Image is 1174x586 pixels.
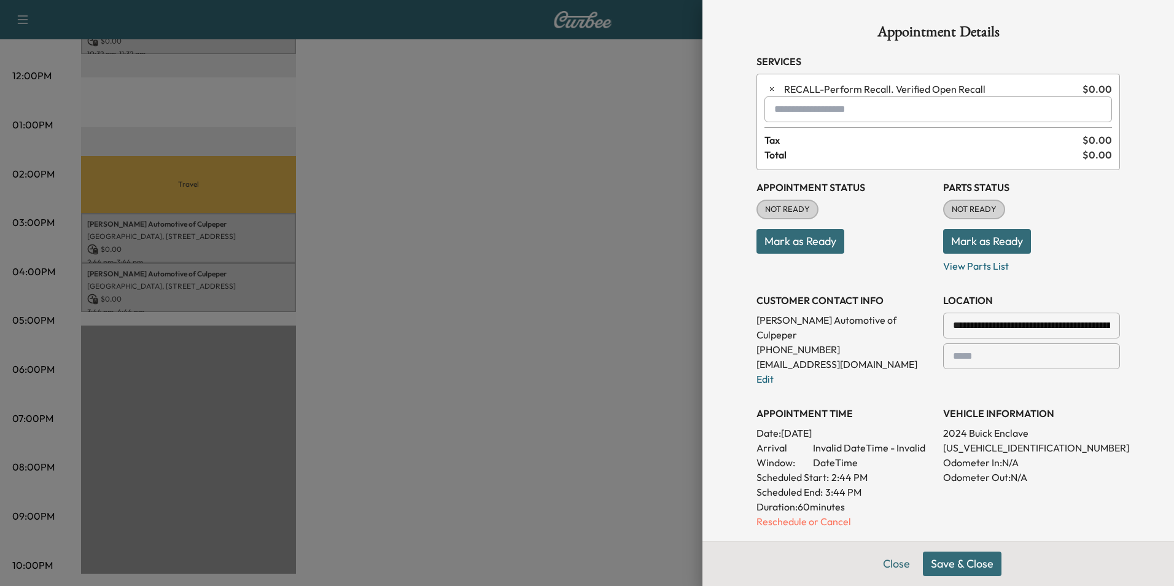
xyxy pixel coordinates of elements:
[831,470,868,485] p: 2:44 PM
[943,180,1120,195] h3: Parts Status
[923,552,1001,576] button: Save & Close
[943,470,1120,485] p: Odometer Out: N/A
[756,406,933,421] h3: APPOINTMENT TIME
[1083,133,1112,147] span: $ 0.00
[943,406,1120,421] h3: VEHICLE INFORMATION
[756,54,1120,69] h3: Services
[756,373,774,385] a: Edit
[758,203,817,216] span: NOT READY
[944,203,1004,216] span: NOT READY
[756,514,933,529] p: Reschedule or Cancel
[943,229,1031,254] button: Mark as Ready
[756,229,844,254] button: Mark as Ready
[943,426,1120,440] p: 2024 Buick Enclave
[756,440,933,470] p: Arrival Window:
[756,357,933,372] p: [EMAIL_ADDRESS][DOMAIN_NAME]
[756,293,933,308] h3: CUSTOMER CONTACT INFO
[784,82,1078,96] span: Perform Recall. Verified Open Recall
[943,440,1120,455] p: [US_VEHICLE_IDENTIFICATION_NUMBER]
[756,25,1120,44] h1: Appointment Details
[943,455,1120,470] p: Odometer In: N/A
[813,440,933,470] span: Invalid DateTime - Invalid DateTime
[943,254,1120,273] p: View Parts List
[756,426,933,440] p: Date: [DATE]
[756,313,933,342] p: [PERSON_NAME] Automotive of Culpeper
[756,485,823,499] p: Scheduled End:
[756,499,933,514] p: Duration: 60 minutes
[764,133,1083,147] span: Tax
[825,485,861,499] p: 3:44 PM
[1083,147,1112,162] span: $ 0.00
[764,147,1083,162] span: Total
[756,180,933,195] h3: Appointment Status
[943,293,1120,308] h3: LOCATION
[756,470,829,485] p: Scheduled Start:
[756,342,933,357] p: [PHONE_NUMBER]
[1083,82,1112,96] span: $ 0.00
[875,552,918,576] button: Close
